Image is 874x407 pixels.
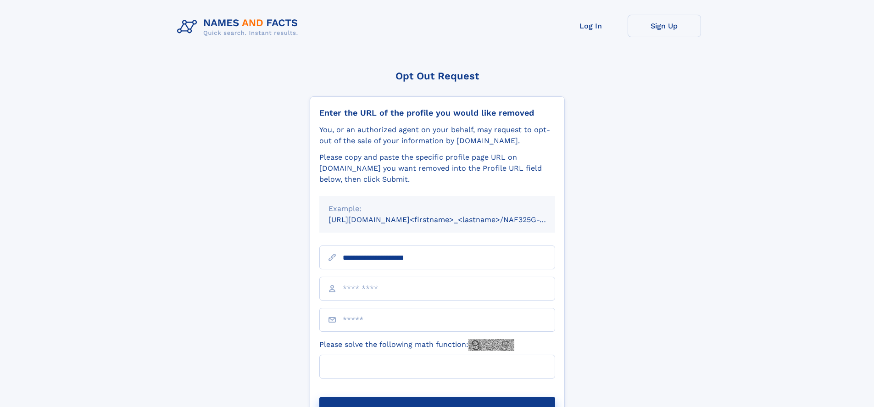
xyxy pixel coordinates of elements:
div: Please copy and paste the specific profile page URL on [DOMAIN_NAME] you want removed into the Pr... [319,152,555,185]
a: Sign Up [628,15,701,37]
a: Log In [554,15,628,37]
div: Enter the URL of the profile you would like removed [319,108,555,118]
div: You, or an authorized agent on your behalf, may request to opt-out of the sale of your informatio... [319,124,555,146]
div: Opt Out Request [310,70,565,82]
img: Logo Names and Facts [173,15,306,39]
div: Example: [328,203,546,214]
small: [URL][DOMAIN_NAME]<firstname>_<lastname>/NAF325G-xxxxxxxx [328,215,573,224]
label: Please solve the following math function: [319,339,514,351]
